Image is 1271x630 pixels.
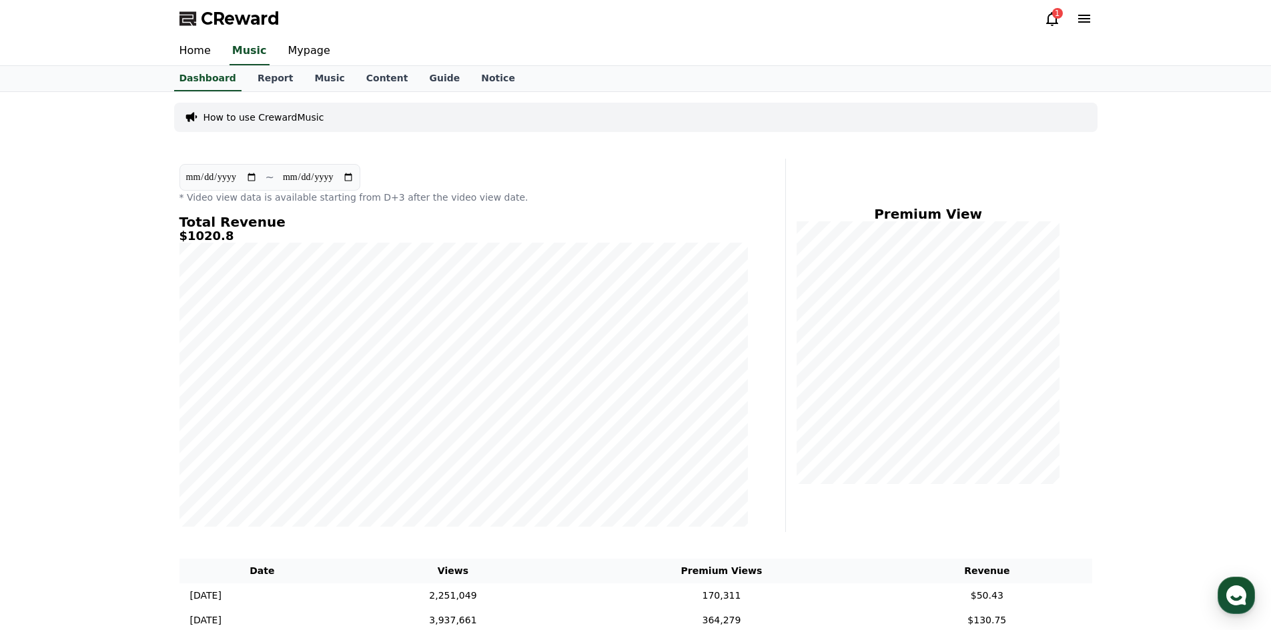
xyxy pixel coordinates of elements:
td: $50.43 [882,583,1092,608]
th: Premium Views [561,559,882,583]
a: Mypage [278,37,341,65]
th: Date [179,559,346,583]
a: Home [169,37,222,65]
a: 1 [1044,11,1060,27]
p: * Video view data is available starting from D+3 after the video view date. [179,191,748,204]
a: Content [356,66,419,91]
a: Report [247,66,304,91]
th: Revenue [882,559,1092,583]
div: 1 [1052,8,1063,19]
td: 2,251,049 [345,583,561,608]
a: CReward [179,8,280,29]
p: ~ [266,169,274,185]
a: How to use CrewardMusic [203,111,324,124]
h5: $1020.8 [179,229,748,243]
h4: Premium View [797,207,1060,221]
p: [DATE] [190,589,222,603]
a: Guide [418,66,470,91]
a: Music [304,66,355,91]
th: Views [345,559,561,583]
a: Notice [470,66,526,91]
h4: Total Revenue [179,215,748,229]
td: 170,311 [561,583,882,608]
a: Music [230,37,270,65]
p: [DATE] [190,613,222,627]
span: CReward [201,8,280,29]
a: Dashboard [174,66,242,91]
